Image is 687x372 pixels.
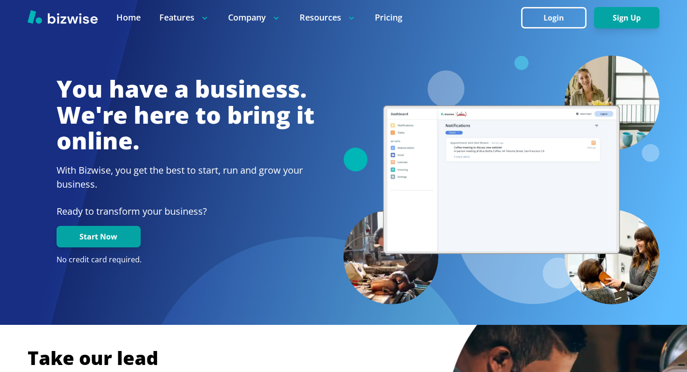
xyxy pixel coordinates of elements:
a: Sign Up [594,14,659,22]
h2: With Bizwise, you get the best to start, run and grow your business. [57,163,315,191]
a: Home [116,12,141,23]
h1: You have a business. We're here to bring it online. [57,76,315,154]
p: Features [159,12,209,23]
button: Start Now [57,226,141,247]
img: Bizwise Logo [28,10,98,24]
p: Ready to transform your business? [57,204,315,218]
h2: Take our lead [28,345,659,371]
p: No credit card required. [57,255,315,265]
a: Pricing [375,12,402,23]
button: Sign Up [594,7,659,28]
button: Login [521,7,587,28]
a: Login [521,14,594,22]
p: Company [228,12,281,23]
p: Resources [300,12,356,23]
a: Start Now [57,232,141,241]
